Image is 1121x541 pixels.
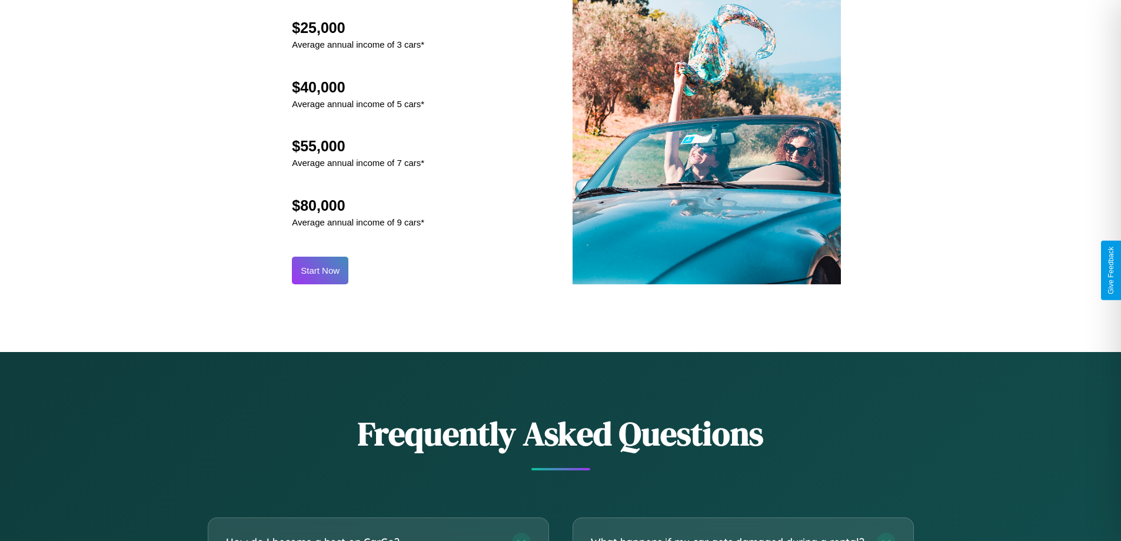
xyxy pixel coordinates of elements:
[292,96,424,112] p: Average annual income of 5 cars*
[292,155,424,171] p: Average annual income of 7 cars*
[1107,247,1115,294] div: Give Feedback
[292,214,424,230] p: Average annual income of 9 cars*
[292,36,424,52] p: Average annual income of 3 cars*
[292,257,348,284] button: Start Now
[292,138,424,155] h2: $55,000
[292,19,424,36] h2: $25,000
[292,79,424,96] h2: $40,000
[208,411,914,456] h2: Frequently Asked Questions
[292,197,424,214] h2: $80,000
